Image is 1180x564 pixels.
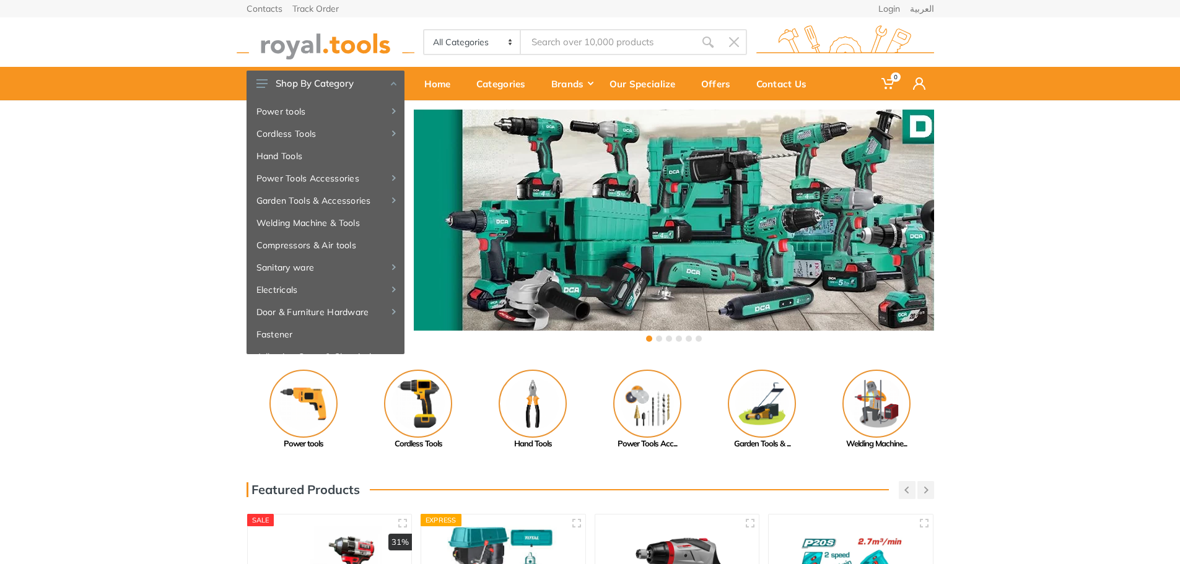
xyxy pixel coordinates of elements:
img: Royal - Welding Machine & Tools [842,370,911,438]
a: Welding Machine & Tools [247,212,404,234]
div: Power Tools Acc... [590,438,705,450]
a: Power Tools Accessories [247,167,404,189]
div: Categories [468,71,543,97]
div: Contact Us [748,71,824,97]
a: Cordless Tools [361,370,476,450]
a: Contact Us [748,67,824,100]
img: royal.tools Logo [756,25,934,59]
a: Welding Machine... [819,370,934,450]
h3: Featured Products [247,482,360,497]
div: Welding Machine... [819,438,934,450]
div: Express [421,514,461,526]
a: Power tools [247,370,361,450]
div: 31% [388,534,412,551]
img: royal.tools Logo [237,25,414,59]
img: Royal - Power tools [269,370,338,438]
button: Shop By Category [247,71,404,97]
div: SALE [247,514,274,526]
a: Door & Furniture Hardware [247,301,404,323]
a: Hand Tools [476,370,590,450]
a: Our Specialize [601,67,693,100]
img: Royal - Garden Tools & Accessories [728,370,796,438]
div: Brands [543,71,601,97]
div: Hand Tools [476,438,590,450]
a: Power Tools Acc... [590,370,705,450]
div: Home [416,71,468,97]
a: Cordless Tools [247,123,404,145]
a: Fastener [247,323,404,345]
a: Adhesive, Spray & Chemical [247,345,404,368]
select: Category [424,30,522,54]
img: Royal - Hand Tools [499,370,567,438]
input: Site search [521,29,694,55]
a: 0 [873,67,904,100]
a: Offers [693,67,748,100]
div: Power tools [247,438,361,450]
a: العربية [910,4,934,13]
a: Categories [468,67,543,100]
a: Compressors & Air tools [247,234,404,256]
div: Cordless Tools [361,438,476,450]
a: Sanitary ware [247,256,404,279]
a: Track Order [292,4,339,13]
a: Garden Tools & ... [705,370,819,450]
a: Hand Tools [247,145,404,167]
a: Home [416,67,468,100]
div: Offers [693,71,748,97]
a: Electricals [247,279,404,301]
a: Power tools [247,100,404,123]
img: Royal - Cordless Tools [384,370,452,438]
div: Garden Tools & ... [705,438,819,450]
img: Royal - Power Tools Accessories [613,370,681,438]
div: Our Specialize [601,71,693,97]
a: Login [878,4,900,13]
a: Garden Tools & Accessories [247,189,404,212]
a: Contacts [247,4,282,13]
span: 0 [891,72,901,82]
